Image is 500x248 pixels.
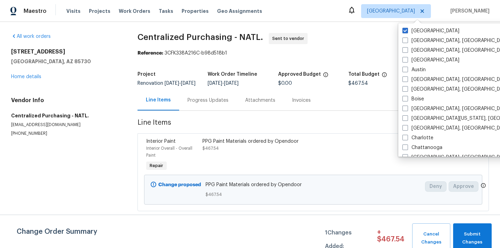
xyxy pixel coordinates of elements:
[182,8,209,15] span: Properties
[146,139,176,144] span: Interior Paint
[137,50,489,57] div: 3CFK338A216C-b98d518b1
[278,72,321,77] h5: Approved Budget
[66,8,81,15] span: Visits
[323,72,328,81] span: The total cost of line items that have been approved by both Opendoor and the Trade Partner. This...
[137,72,156,77] h5: Project
[158,182,201,187] b: Change proposed
[146,146,192,157] span: Interior Overall - Overall Paint
[348,81,368,86] span: $467.54
[11,74,41,79] a: Home details
[181,81,195,86] span: [DATE]
[402,96,424,102] label: Boise
[416,230,447,246] span: Cancel Changes
[208,81,222,86] span: [DATE]
[119,8,150,15] span: Work Orders
[402,57,459,64] label: [GEOGRAPHIC_DATA]
[165,81,195,86] span: -
[208,72,257,77] h5: Work Order Timeline
[382,72,387,81] span: The total cost of line items that have been proposed by Opendoor. This sum includes line items th...
[348,72,380,77] h5: Total Budget
[217,8,262,15] span: Geo Assignments
[11,34,51,39] a: All work orders
[402,27,459,34] label: [GEOGRAPHIC_DATA]
[89,8,110,15] span: Projects
[11,112,121,119] h5: Centralized Purchasing - NATL.
[11,122,121,128] p: [EMAIL_ADDRESS][DOMAIN_NAME]
[278,81,292,86] span: $0.00
[159,9,173,14] span: Tasks
[137,81,195,86] span: Renovation
[425,181,447,192] button: Deny
[245,97,275,104] div: Attachments
[272,35,307,42] span: Sent to vendor
[24,8,47,15] span: Maestro
[402,66,426,73] label: Austin
[187,97,228,104] div: Progress Updates
[292,97,311,104] div: Invoices
[11,48,121,55] h2: [STREET_ADDRESS]
[481,183,486,190] span: Only a market manager or an area construction manager can approve
[165,81,179,86] span: [DATE]
[202,146,219,150] span: $467.54
[457,230,488,246] span: Submit Changes
[402,144,442,151] label: Chattanooga
[11,131,121,137] p: [PHONE_NUMBER]
[224,81,239,86] span: [DATE]
[449,181,478,192] button: Approve
[402,134,433,141] label: Charlotte
[206,181,421,188] span: PPG Paint Materials ordered by Opendoor
[448,8,490,15] span: [PERSON_NAME]
[137,33,263,41] span: Centralized Purchasing - NATL.
[208,81,239,86] span: -
[367,8,415,15] span: [GEOGRAPHIC_DATA]
[147,162,166,169] span: Repair
[202,138,339,145] div: PPG Paint Materials ordered by Opendoor
[146,97,171,104] div: Line Items
[11,97,121,104] h4: Vendor Info
[137,51,163,56] b: Reference:
[11,58,121,65] h5: [GEOGRAPHIC_DATA], AZ 85730
[137,119,452,132] span: Line Items
[206,191,421,198] span: $467.54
